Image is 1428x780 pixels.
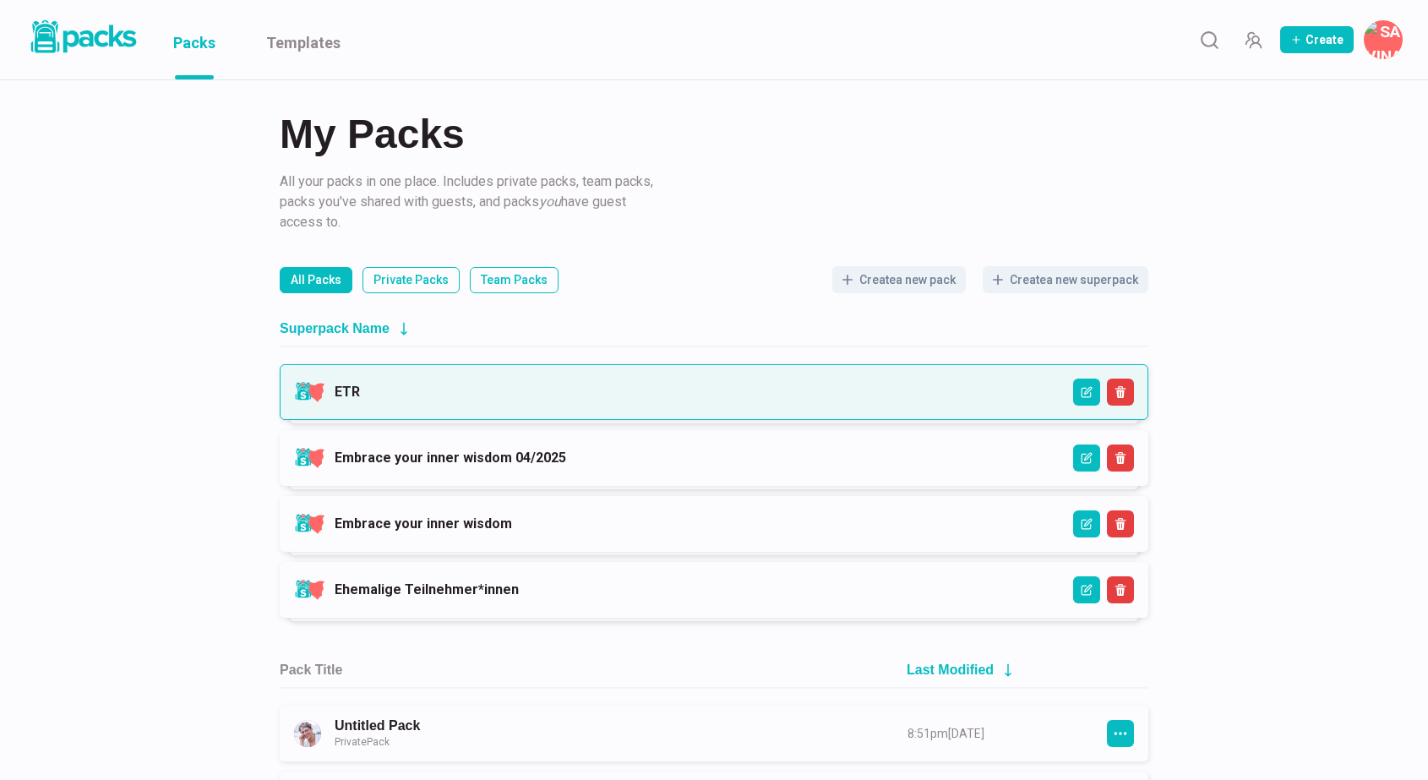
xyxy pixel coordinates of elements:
[1192,23,1226,57] button: Search
[280,172,660,232] p: All your packs in one place. Includes private packs, team packs, packs you've shared with guests,...
[291,271,341,289] p: All Packs
[832,266,966,293] button: Createa new pack
[907,662,994,678] h2: Last Modified
[539,194,561,210] i: you
[1107,445,1134,472] button: Delete Superpack
[280,662,342,678] h2: Pack Title
[1364,20,1403,59] button: Savina Tilmann
[25,17,139,57] img: Packs logo
[1236,23,1270,57] button: Manage Team Invites
[1107,379,1134,406] button: Delete Superpack
[280,320,390,336] h2: Superpack Name
[1107,576,1134,603] button: Delete Superpack
[1107,510,1134,537] button: Delete Superpack
[1073,379,1100,406] button: Edit
[481,271,548,289] p: Team Packs
[983,266,1148,293] button: Createa new superpack
[373,271,449,289] p: Private Packs
[1073,445,1100,472] button: Edit
[1280,26,1354,53] button: Create Pack
[1073,576,1100,603] button: Edit
[1073,510,1100,537] button: Edit
[25,17,139,63] a: Packs logo
[280,114,1148,155] h2: My Packs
